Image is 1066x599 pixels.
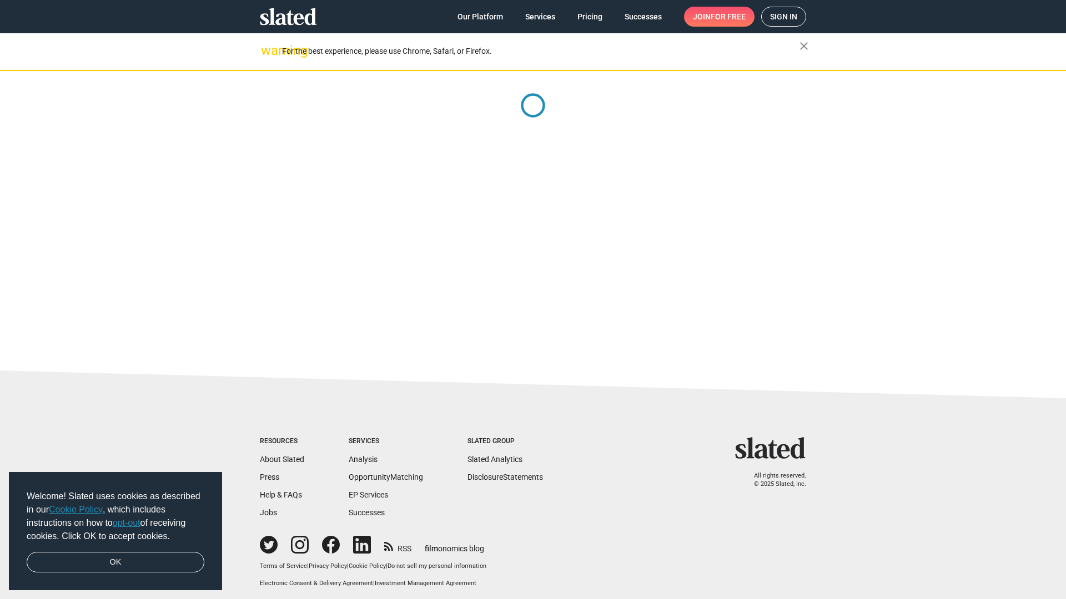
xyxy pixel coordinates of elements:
[307,562,309,570] span: |
[467,473,543,481] a: DisclosureStatements
[260,562,307,570] a: Terms of Service
[375,580,476,587] a: Investment Management Agreement
[577,7,602,27] span: Pricing
[625,7,662,27] span: Successes
[384,537,411,554] a: RSS
[9,472,222,591] div: cookieconsent
[260,455,304,464] a: About Slated
[457,7,503,27] span: Our Platform
[309,562,347,570] a: Privacy Policy
[770,7,797,26] span: Sign in
[349,562,386,570] a: Cookie Policy
[742,472,806,488] p: All rights reserved. © 2025 Slated, Inc.
[349,473,423,481] a: OpportunityMatching
[797,39,811,53] mat-icon: close
[467,437,543,446] div: Slated Group
[373,580,375,587] span: |
[261,44,274,57] mat-icon: warning
[349,508,385,517] a: Successes
[347,562,349,570] span: |
[27,490,204,543] span: Welcome! Slated uses cookies as described in our , which includes instructions on how to of recei...
[282,44,799,59] div: For the best experience, please use Chrome, Safari, or Firefox.
[525,7,555,27] span: Services
[425,544,438,553] span: film
[49,505,103,514] a: Cookie Policy
[693,7,746,27] span: Join
[260,473,279,481] a: Press
[449,7,512,27] a: Our Platform
[616,7,671,27] a: Successes
[260,490,302,499] a: Help & FAQs
[27,552,204,573] a: dismiss cookie message
[349,455,378,464] a: Analysis
[260,508,277,517] a: Jobs
[516,7,564,27] a: Services
[260,437,304,446] div: Resources
[684,7,755,27] a: Joinfor free
[761,7,806,27] a: Sign in
[386,562,388,570] span: |
[569,7,611,27] a: Pricing
[467,455,522,464] a: Slated Analytics
[425,535,484,554] a: filmonomics blog
[349,437,423,446] div: Services
[113,518,140,527] a: opt-out
[711,7,746,27] span: for free
[388,562,486,571] button: Do not sell my personal information
[260,580,373,587] a: Electronic Consent & Delivery Agreement
[349,490,388,499] a: EP Services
